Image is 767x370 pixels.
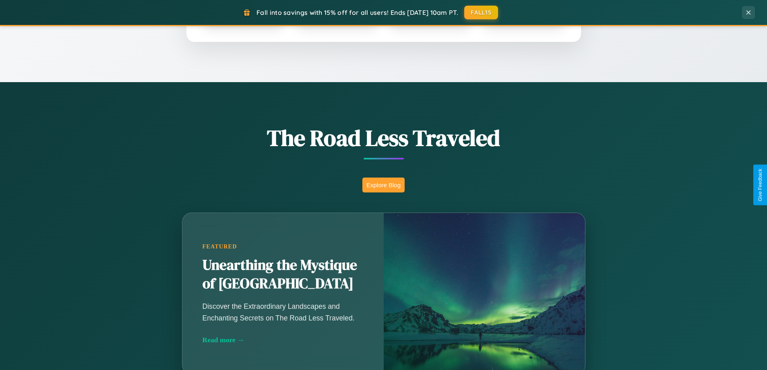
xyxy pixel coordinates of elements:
div: Read more → [203,336,364,344]
div: Featured [203,243,364,250]
button: FALL15 [464,6,498,19]
h2: Unearthing the Mystique of [GEOGRAPHIC_DATA] [203,256,364,293]
button: Explore Blog [362,178,405,192]
p: Discover the Extraordinary Landscapes and Enchanting Secrets on The Road Less Traveled. [203,301,364,323]
h1: The Road Less Traveled [142,122,625,153]
span: Fall into savings with 15% off for all users! Ends [DATE] 10am PT. [256,8,458,17]
div: Give Feedback [757,169,763,201]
